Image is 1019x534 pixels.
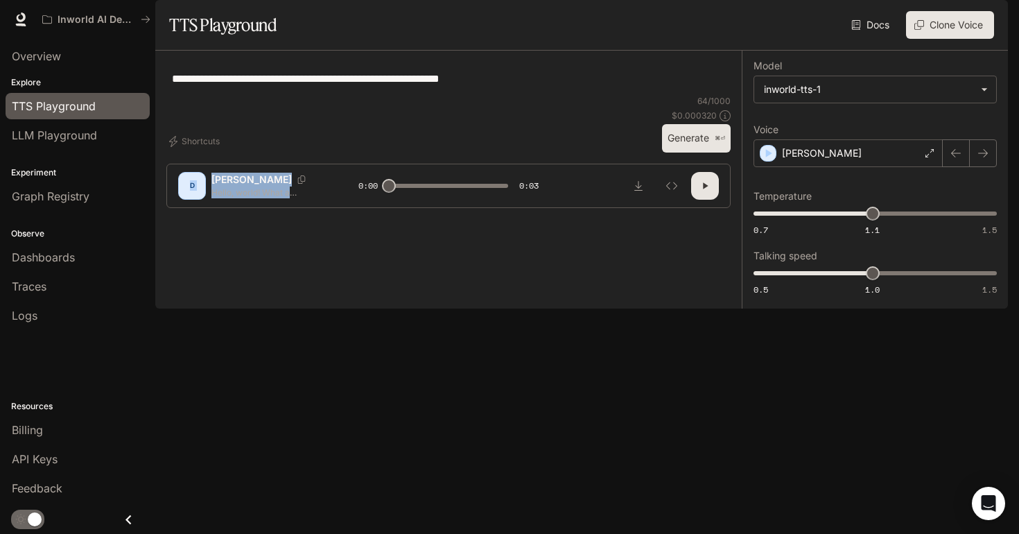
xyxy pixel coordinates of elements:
[982,224,997,236] span: 1.5
[754,191,812,201] p: Temperature
[982,284,997,295] span: 1.5
[211,173,292,187] p: [PERSON_NAME]
[519,179,539,193] span: 0:03
[754,284,768,295] span: 0.5
[36,6,157,33] button: All workspaces
[754,251,817,261] p: Talking speed
[625,172,652,200] button: Download audio
[358,179,378,193] span: 0:00
[697,95,731,107] p: 64 / 1000
[754,76,996,103] div: inworld-tts-1
[715,135,725,143] p: ⌘⏎
[782,146,862,160] p: [PERSON_NAME]
[169,11,277,39] h1: TTS Playground
[662,124,731,153] button: Generate⌘⏎
[292,175,311,184] button: Copy Voice ID
[672,110,717,121] p: $ 0.000320
[906,11,994,39] button: Clone Voice
[764,83,974,96] div: inworld-tts-1
[754,61,782,71] p: Model
[848,11,895,39] a: Docs
[865,284,880,295] span: 1.0
[58,14,135,26] p: Inworld AI Demos
[754,125,778,135] p: Voice
[972,487,1005,520] div: Open Intercom Messenger
[865,224,880,236] span: 1.1
[211,187,325,198] p: Hello, world! What a wonderful day to be a text-to-speech model!
[181,175,203,197] div: D
[754,224,768,236] span: 0.7
[658,172,686,200] button: Inspect
[166,130,225,153] button: Shortcuts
